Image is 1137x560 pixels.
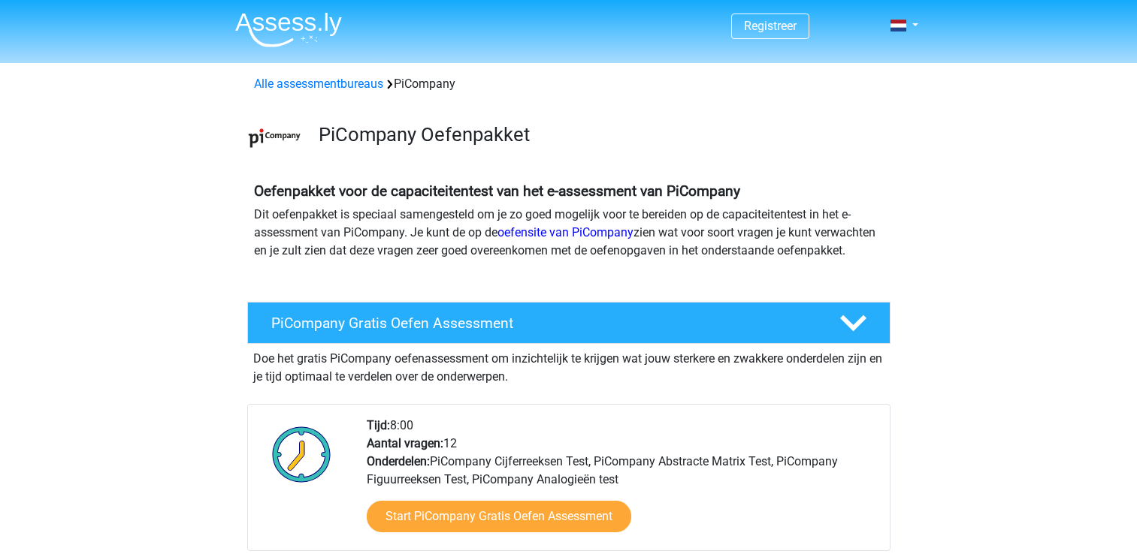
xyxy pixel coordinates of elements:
[241,302,897,344] a: PiCompany Gratis Oefen Assessment
[248,111,301,164] img: picompany.png
[235,12,342,47] img: Assessly
[254,206,884,260] p: Dit oefenpakket is speciaal samengesteld om je zo goed mogelijk voor te bereiden op de capaciteit...
[254,77,383,91] a: Alle assessmentbureaus
[744,19,797,33] a: Registreer
[271,315,815,332] h4: PiCompany Gratis Oefen Assessment
[319,123,878,146] h3: PiCompany Oefenpakket
[367,454,430,468] b: Onderdelen:
[367,418,390,432] b: Tijd:
[264,417,340,492] img: Klok
[367,501,631,532] a: Start PiCompany Gratis Oefen Assessment
[247,344,891,386] div: Doe het gratis PiCompany oefenassessment om inzichtelijk te krijgen wat jouw sterkere en zwakkere...
[254,182,740,200] b: Oefenpakket voor de capaciteitentest van het e-assessment van PiCompany
[367,436,443,450] b: Aantal vragen:
[248,75,890,93] div: PiCompany
[355,417,889,550] div: 8:00 12 PiCompany Cijferreeksen Test, PiCompany Abstracte Matrix Test, PiCompany Figuurreeksen Te...
[497,225,634,239] a: oefensite van PiCompany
